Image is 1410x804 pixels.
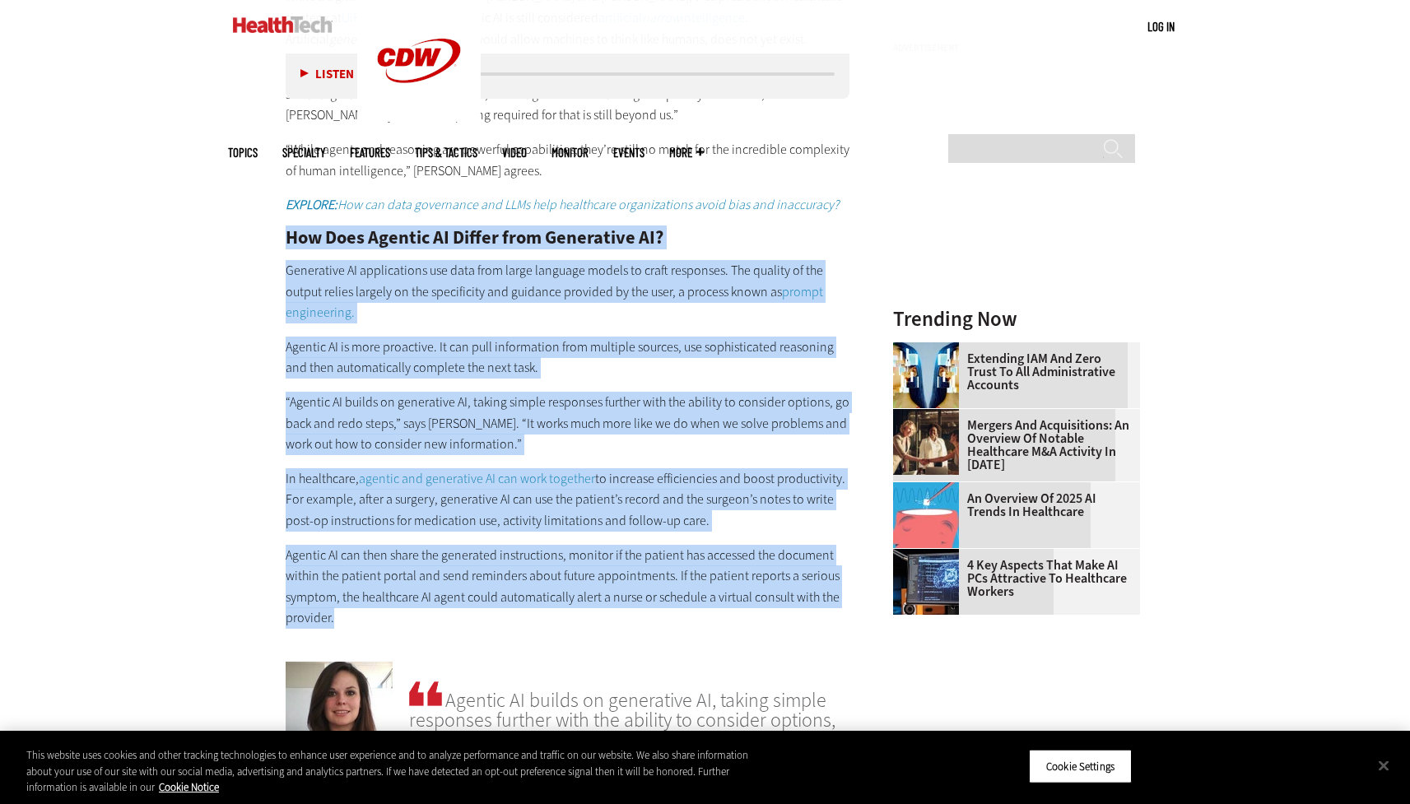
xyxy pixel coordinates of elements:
a: illustration of computer chip being put inside head with waves [893,482,967,495]
a: Desktop monitor with brain AI concept [893,549,967,562]
p: In healthcare, to increase efficiencies and boost productivity. For example, after a surgery, gen... [286,468,850,532]
img: illustration of computer chip being put inside head with waves [893,482,959,548]
a: CDW [357,109,481,126]
a: Video [502,146,527,159]
em: How can data governance and LLMs help healthcare organizations avoid bias and inaccuracy? [286,196,839,213]
span: Topics [228,146,258,159]
a: Mergers and Acquisitions: An Overview of Notable Healthcare M&A Activity in [DATE] [893,419,1130,472]
h3: Trending Now [893,309,1140,329]
a: abstract image of woman with pixelated face [893,342,967,356]
span: Agentic AI builds on generative AI, taking simple responses further with the ability to consider ... [409,678,849,789]
p: Agentic AI can then share the generated instructions, monitor if the patient has accessed the doc... [286,545,850,629]
a: business leaders shake hands in conference room [893,409,967,422]
a: Extending IAM and Zero Trust to All Administrative Accounts [893,352,1130,392]
iframe: advertisement [893,59,1140,265]
a: agentic and generative AI can work together [359,470,595,487]
button: Cookie Settings [1029,749,1132,783]
img: Amanda Saunders [286,662,393,769]
a: EXPLORE:How can data governance and LLMs help healthcare organizations avoid bias and inaccuracy? [286,196,839,213]
img: Desktop monitor with brain AI concept [893,549,959,615]
img: abstract image of woman with pixelated face [893,342,959,408]
button: Close [1366,747,1402,783]
strong: EXPLORE: [286,196,337,213]
p: Generative AI applications use data from large language models to craft responses. The quality of... [286,260,850,323]
a: More information about your privacy [159,780,219,794]
a: An Overview of 2025 AI Trends in Healthcare [893,492,1130,518]
span: More [669,146,704,159]
a: Events [613,146,645,159]
span: Specialty [282,146,325,159]
a: MonITor [551,146,589,159]
a: 4 Key Aspects That Make AI PCs Attractive to Healthcare Workers [893,559,1130,598]
img: business leaders shake hands in conference room [893,409,959,475]
img: Home [233,16,333,33]
h2: How Does Agentic AI Differ from Generative AI? [286,229,850,247]
p: Agentic AI is more proactive. It can pull information from multiple sources, use sophisticated re... [286,337,850,379]
a: Log in [1147,19,1175,34]
a: Features [350,146,390,159]
div: User menu [1147,18,1175,35]
p: “Agentic AI builds on generative AI, taking simple responses further with the ability to consider... [286,392,850,455]
div: This website uses cookies and other tracking technologies to enhance user experience and to analy... [26,747,775,796]
a: Tips & Tactics [415,146,477,159]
